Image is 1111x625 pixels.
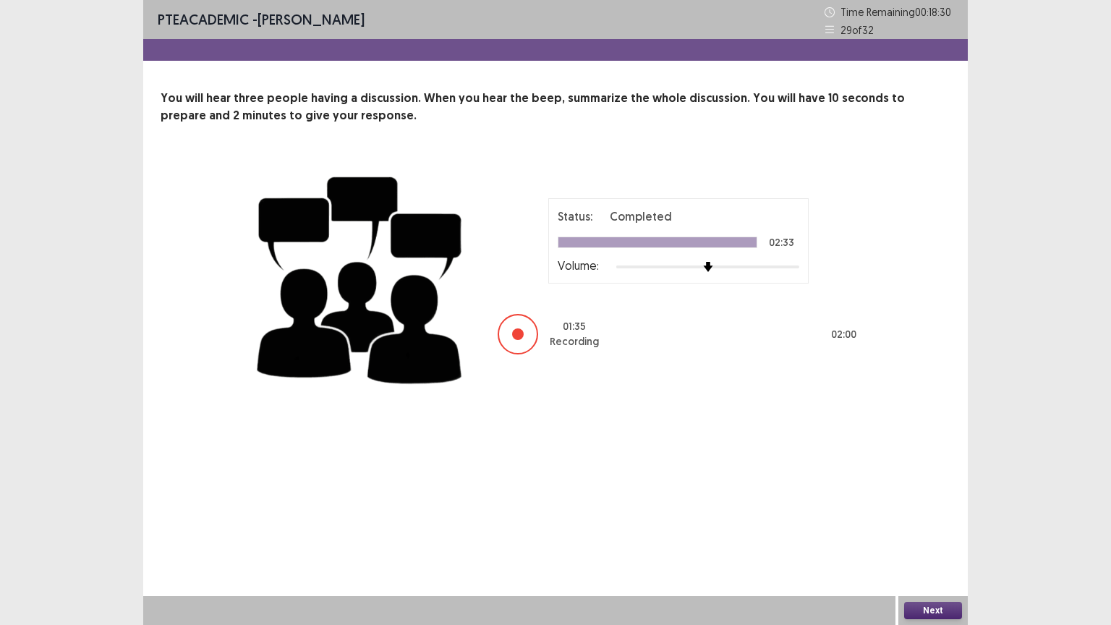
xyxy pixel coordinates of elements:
[840,4,953,20] p: Time Remaining 00 : 18 : 30
[558,208,592,225] p: Status:
[558,257,599,274] p: Volume:
[840,22,874,38] p: 29 of 32
[769,237,794,247] p: 02:33
[831,327,856,342] p: 02 : 00
[610,208,672,225] p: Completed
[904,602,962,619] button: Next
[703,262,713,272] img: arrow-thumb
[563,319,586,334] p: 01 : 35
[252,159,469,396] img: group-discussion
[550,334,599,349] p: Recording
[158,10,249,28] span: PTE academic
[158,9,365,30] p: - [PERSON_NAME]
[161,90,950,124] p: You will hear three people having a discussion. When you hear the beep, summarize the whole discu...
